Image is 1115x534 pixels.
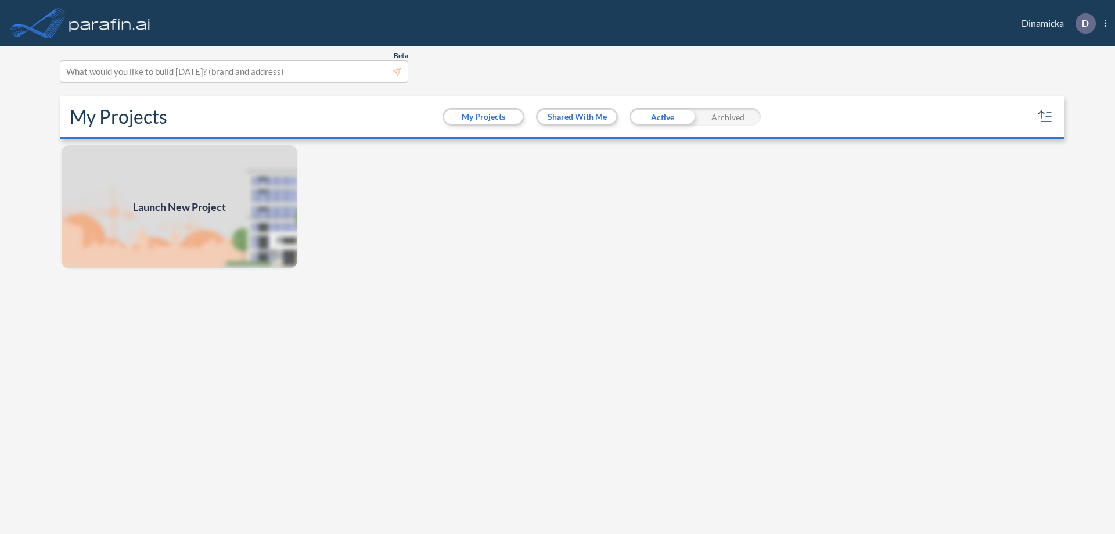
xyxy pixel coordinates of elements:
[394,51,408,60] span: Beta
[695,108,761,126] div: Archived
[1036,107,1055,126] button: sort
[133,199,226,215] span: Launch New Project
[70,106,167,128] h2: My Projects
[60,144,298,270] img: add
[538,110,616,124] button: Shared With Me
[444,110,523,124] button: My Projects
[1004,13,1106,34] div: Dinamicka
[630,108,695,126] div: Active
[1082,18,1089,28] p: D
[67,12,153,35] img: logo
[60,144,298,270] a: Launch New Project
